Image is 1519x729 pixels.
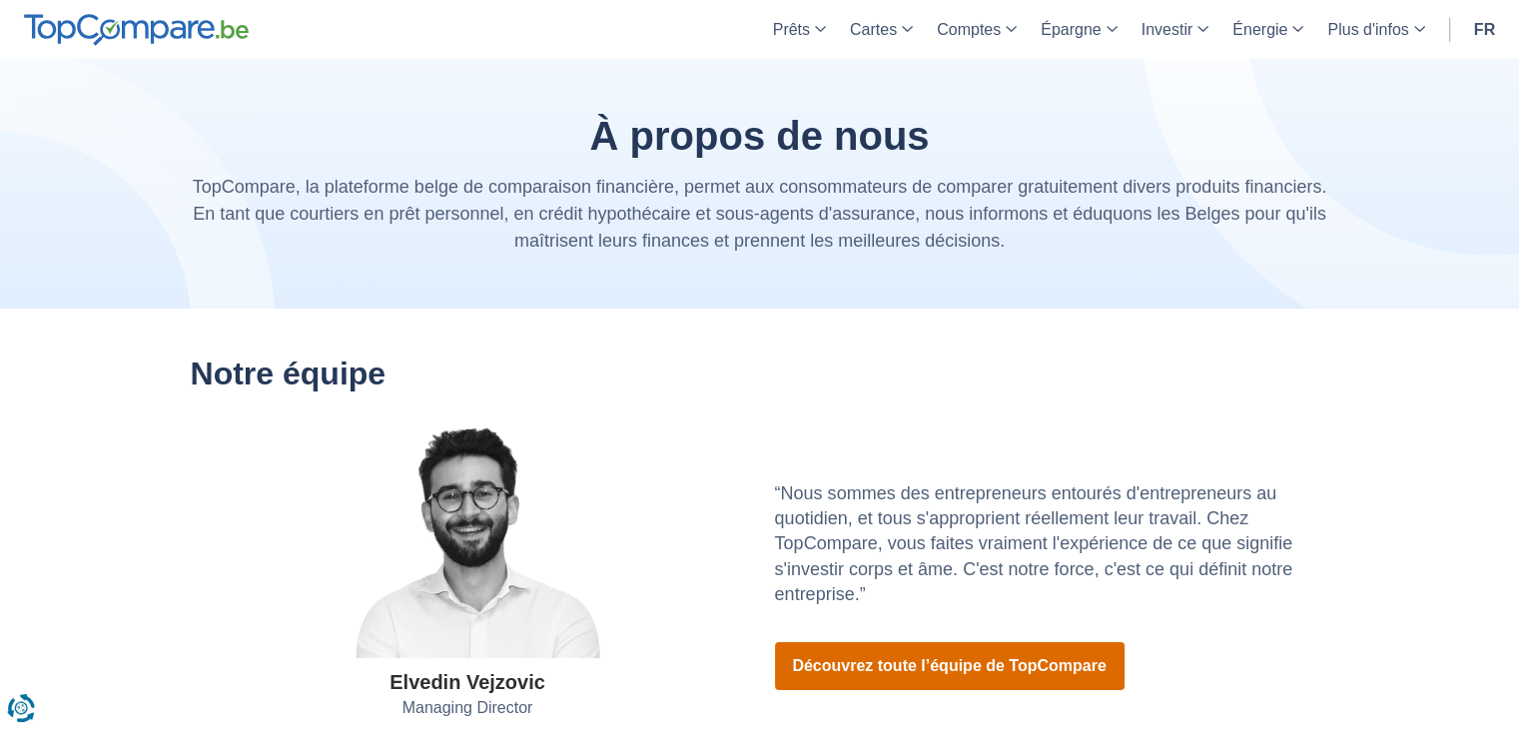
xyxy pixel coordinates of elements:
[191,114,1329,158] h1: À propos de nous
[308,421,627,658] img: Elvedin Vejzovic
[191,357,1329,391] h2: Notre équipe
[775,642,1125,690] a: Découvrez toute l’équipe de TopCompare
[775,481,1329,607] p: “Nous sommes des entrepreneurs entourés d'entrepreneurs au quotidien, et tous s'approprient réell...
[389,668,545,697] div: Elvedin Vejzovic
[402,697,533,720] span: Managing Director
[191,174,1329,255] p: TopCompare, la plateforme belge de comparaison financière, permet aux consommateurs de comparer g...
[24,14,249,46] img: TopCompare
